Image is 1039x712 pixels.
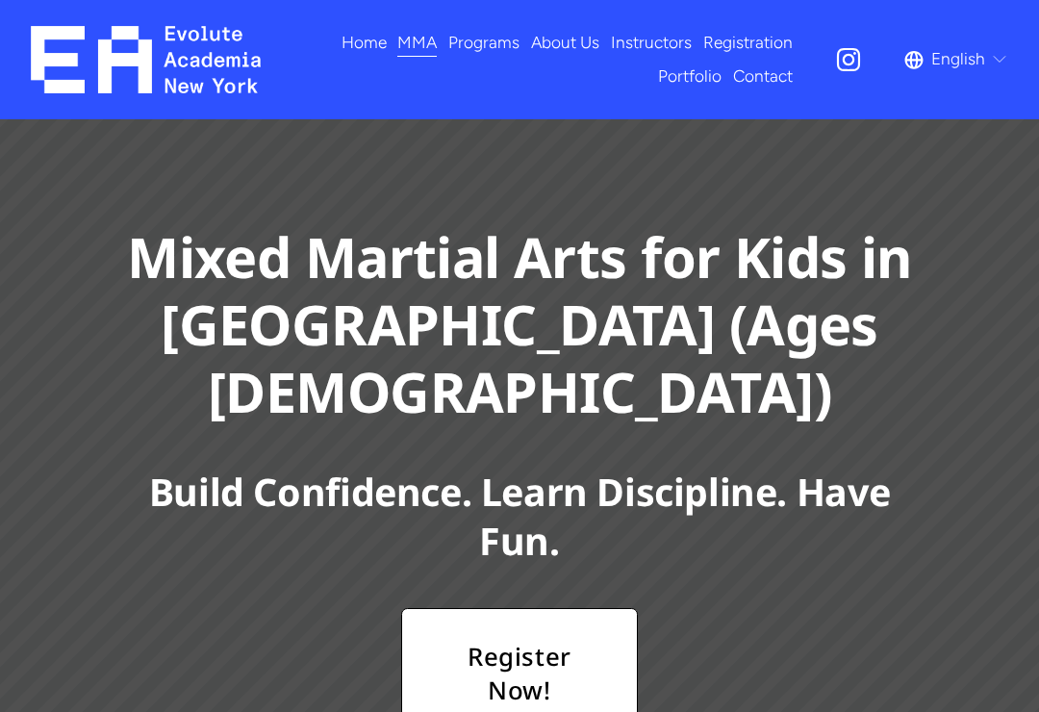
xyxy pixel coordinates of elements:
div: language picker [904,43,1007,77]
span: English [931,44,985,74]
a: folder dropdown [397,26,437,60]
span: MMA [397,28,437,58]
a: Portfolio [658,60,722,93]
img: EA [31,26,261,93]
a: About Us [531,26,599,60]
a: Home [342,26,387,60]
a: Instructors [611,26,692,60]
span: Programs [448,28,519,58]
strong: Mixed Martial Arts for Kids in [GEOGRAPHIC_DATA] (Ages [DEMOGRAPHIC_DATA]) [127,219,925,429]
a: folder dropdown [448,26,519,60]
a: Registration [703,26,793,60]
a: Contact [733,60,793,93]
a: Instagram [834,45,863,74]
strong: Build Confidence. Learn Discipline. Have Fun. [149,466,900,567]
